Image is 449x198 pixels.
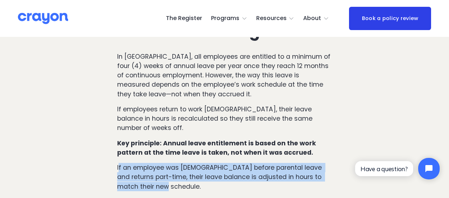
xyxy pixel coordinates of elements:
p: In [GEOGRAPHIC_DATA], all employees are entitled to a minimum of four (4) weeks of annual leave p... [117,52,332,99]
iframe: Tidio Chat [349,152,446,185]
p: If an employee was [DEMOGRAPHIC_DATA] before parental leave and returns part-time, their leave ba... [117,163,332,191]
a: Book a policy review [349,7,431,30]
span: Resources [256,13,287,24]
a: The Register [166,13,202,24]
img: Crayon [18,12,68,25]
a: folder dropdown [211,13,247,24]
p: If employees return to work [DEMOGRAPHIC_DATA], their leave balance in hours is recalculated so t... [117,105,332,133]
a: folder dropdown [303,13,329,24]
span: Programs [211,13,239,24]
a: folder dropdown [256,13,295,24]
strong: Key principle: Annual leave entitlement is based on the work pattern at the time leave is taken, ... [117,139,317,157]
span: About [303,13,321,24]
